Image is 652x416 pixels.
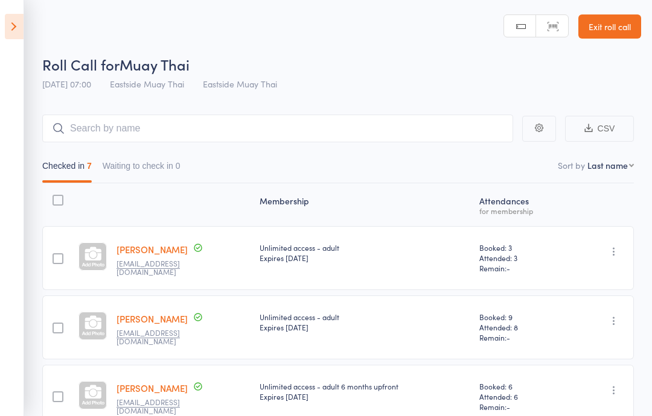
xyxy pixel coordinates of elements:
span: - [507,402,510,412]
span: Remain: [479,402,564,412]
a: [PERSON_NAME] [117,312,188,325]
span: Attended: 8 [479,322,564,332]
small: a.brockley@hotmail.co.uk [117,259,195,277]
span: Eastside Muay Thai [110,78,184,90]
span: Eastside Muay Thai [203,78,277,90]
span: [DATE] 07:00 [42,78,91,90]
div: Unlimited access - adult [260,312,470,332]
a: [PERSON_NAME] [117,382,188,394]
button: Checked in7 [42,155,92,183]
span: Remain: [479,332,564,342]
div: Atten­dances [475,189,569,221]
small: lukeirwin@gmail.com [117,329,195,346]
div: Last name [587,159,628,171]
small: yenting.lin1@gmail.com [117,398,195,415]
div: Membership [255,189,475,221]
span: Muay Thai [120,54,190,74]
span: Booked: 9 [479,312,564,322]
a: Exit roll call [578,14,641,39]
div: Unlimited access - adult 6 months upfront [260,381,470,402]
div: 7 [87,161,92,171]
span: Booked: 6 [479,381,564,391]
button: Waiting to check in0 [103,155,181,183]
div: Expires [DATE] [260,391,470,402]
div: Expires [DATE] [260,253,470,263]
span: Booked: 3 [479,242,564,253]
button: CSV [565,116,634,142]
label: Sort by [558,159,585,171]
span: Roll Call for [42,54,120,74]
span: Attended: 6 [479,391,564,402]
div: for membership [479,207,564,215]
span: - [507,263,510,273]
div: Expires [DATE] [260,322,470,332]
span: - [507,332,510,342]
a: [PERSON_NAME] [117,243,188,256]
div: Unlimited access - adult [260,242,470,263]
span: Remain: [479,263,564,273]
input: Search by name [42,115,513,142]
span: Attended: 3 [479,253,564,263]
div: 0 [176,161,181,171]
